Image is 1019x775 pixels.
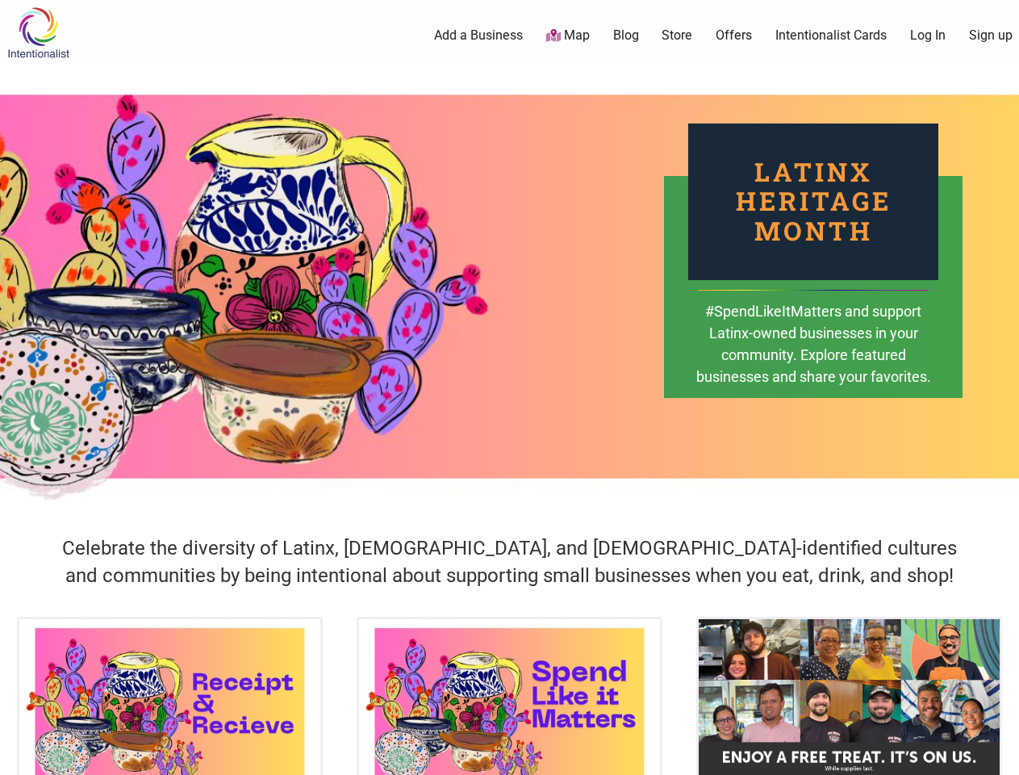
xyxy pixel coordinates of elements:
[434,27,523,44] a: Add a Business
[910,27,946,44] a: Log In
[688,124,938,280] div: Latinx Heritage Month
[662,27,692,44] a: Store
[716,27,752,44] a: Offers
[51,535,968,589] h4: Celebrate the diversity of Latinx, [DEMOGRAPHIC_DATA], and [DEMOGRAPHIC_DATA]-identified cultures...
[775,27,887,44] a: Intentionalist Cards
[613,27,639,44] a: Blog
[695,300,932,411] div: #SpendLikeItMatters and support Latinx-owned businesses in your community. Explore featured busin...
[969,27,1013,44] a: Sign up
[546,27,590,45] a: Map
